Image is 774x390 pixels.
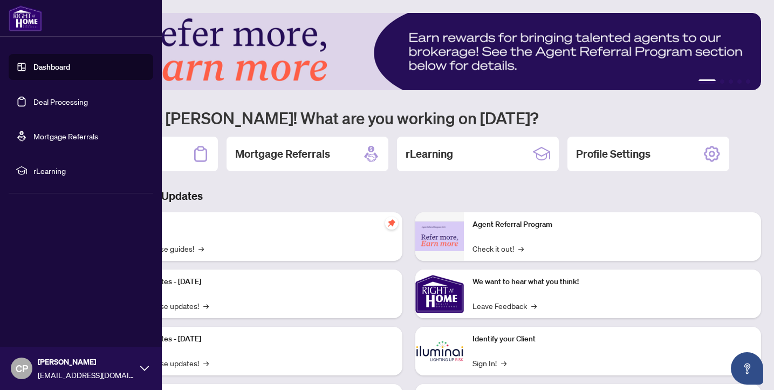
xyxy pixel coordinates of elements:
[56,13,761,90] img: Slide 0
[731,352,763,385] button: Open asap
[33,165,146,177] span: rLearning
[746,79,750,84] button: 5
[729,79,733,84] button: 3
[406,146,453,162] h2: rLearning
[38,369,135,381] span: [EMAIL_ADDRESS][DOMAIN_NAME]
[737,79,742,84] button: 4
[472,276,753,288] p: We want to hear what you think!
[472,357,506,369] a: Sign In!→
[56,189,761,204] h3: Brokerage & Industry Updates
[698,79,716,84] button: 1
[113,276,394,288] p: Platform Updates - [DATE]
[472,219,753,231] p: Agent Referral Program
[720,79,724,84] button: 2
[385,217,398,230] span: pushpin
[518,243,524,254] span: →
[113,333,394,345] p: Platform Updates - [DATE]
[203,300,209,312] span: →
[33,97,88,106] a: Deal Processing
[9,5,42,31] img: logo
[38,356,135,368] span: [PERSON_NAME]
[203,357,209,369] span: →
[472,243,524,254] a: Check it out!→
[235,146,330,162] h2: Mortgage Referrals
[472,300,537,312] a: Leave Feedback→
[415,270,464,318] img: We want to hear what you think!
[415,327,464,375] img: Identify your Client
[531,300,537,312] span: →
[113,219,394,231] p: Self-Help
[501,357,506,369] span: →
[33,62,70,72] a: Dashboard
[576,146,650,162] h2: Profile Settings
[16,361,28,376] span: CP
[56,107,761,128] h1: Welcome back [PERSON_NAME]! What are you working on [DATE]?
[198,243,204,254] span: →
[33,131,98,141] a: Mortgage Referrals
[472,333,753,345] p: Identify your Client
[415,221,464,251] img: Agent Referral Program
